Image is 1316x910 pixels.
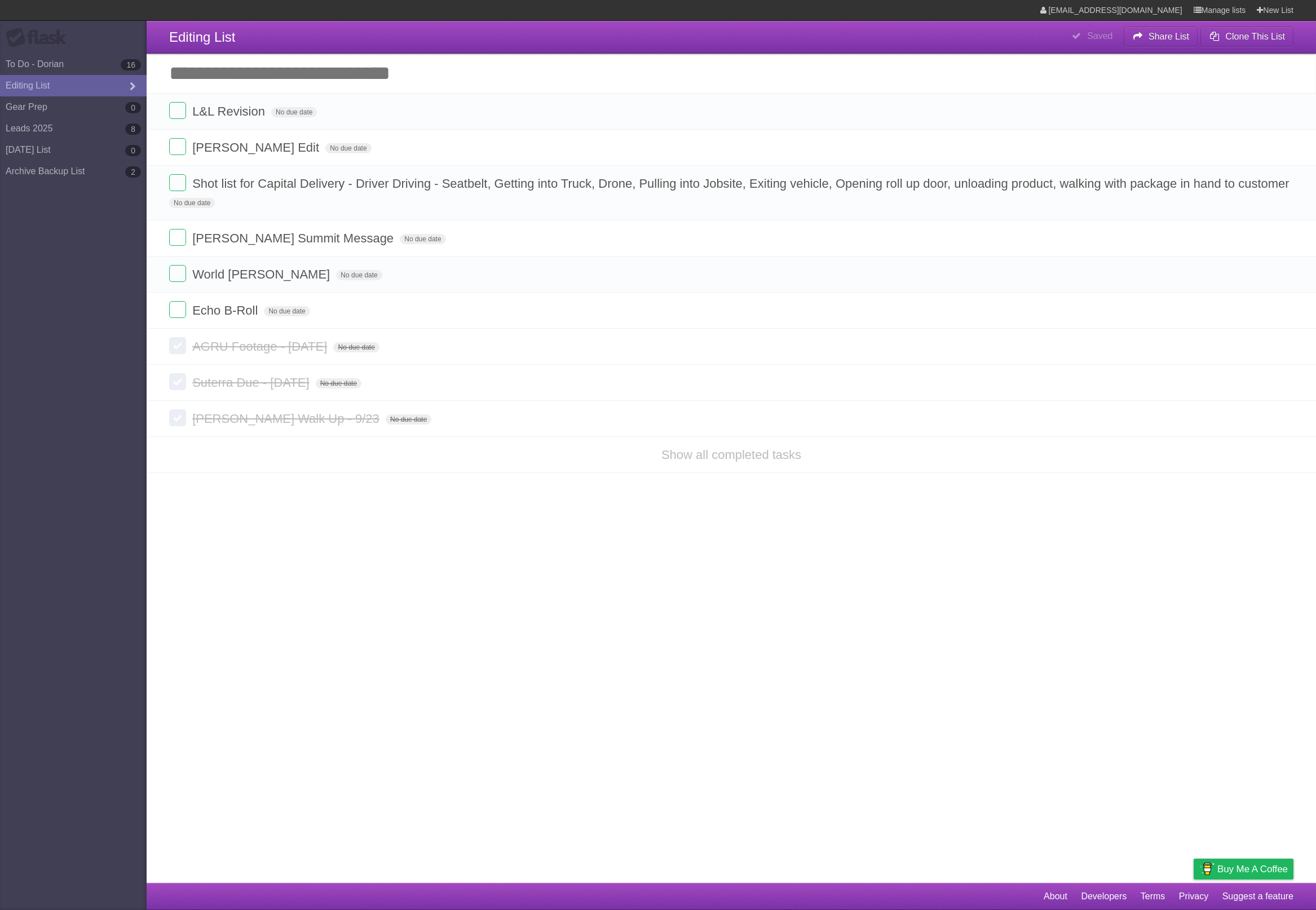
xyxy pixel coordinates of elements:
[169,337,186,354] label: Done
[1194,859,1293,880] a: Buy me a coffee
[1222,886,1293,907] a: Suggest a feature
[1217,859,1288,879] span: Buy me a coffee
[192,412,382,426] span: [PERSON_NAME] Walk Up - 9/23
[125,145,141,156] b: 0
[169,174,186,191] label: Done
[169,265,186,282] label: Done
[169,102,186,119] label: Done
[1199,859,1215,878] img: Buy me a coffee
[1179,886,1208,907] a: Privacy
[192,140,322,154] span: [PERSON_NAME] Edit
[125,166,141,178] b: 2
[125,123,141,135] b: 8
[169,198,215,208] span: No due date
[192,303,260,317] span: Echo B-Roll
[192,104,268,118] span: L&L Revision
[1149,32,1189,41] b: Share List
[1124,26,1198,47] button: Share List
[125,102,141,113] b: 0
[400,234,445,244] span: No due date
[336,270,382,280] span: No due date
[1200,26,1293,47] button: Clone This List
[169,373,186,390] label: Done
[1087,31,1112,41] b: Saved
[386,414,431,425] span: No due date
[121,59,141,70] b: 16
[169,229,186,246] label: Done
[271,107,317,117] span: No due date
[325,143,371,153] span: No due date
[192,376,312,390] span: Suterra Due - [DATE]
[169,138,186,155] label: Done
[192,176,1292,191] span: Shot list for Capital Delivery - Driver Driving - Seatbelt, Getting into Truck, Drone, Pulling in...
[264,306,310,316] span: No due date
[661,448,801,462] a: Show all completed tasks
[1081,886,1127,907] a: Developers
[1225,32,1285,41] b: Clone This List
[333,342,379,352] span: No due date
[316,378,361,388] span: No due date
[1141,886,1165,907] a: Terms
[6,28,73,48] div: Flask
[169,301,186,318] label: Done
[169,29,235,45] span: Editing List
[192,231,396,245] span: [PERSON_NAME] Summit Message
[192,339,330,354] span: AGRU Footage - [DATE]
[1044,886,1067,907] a: About
[169,409,186,426] label: Done
[192,267,333,281] span: World [PERSON_NAME]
